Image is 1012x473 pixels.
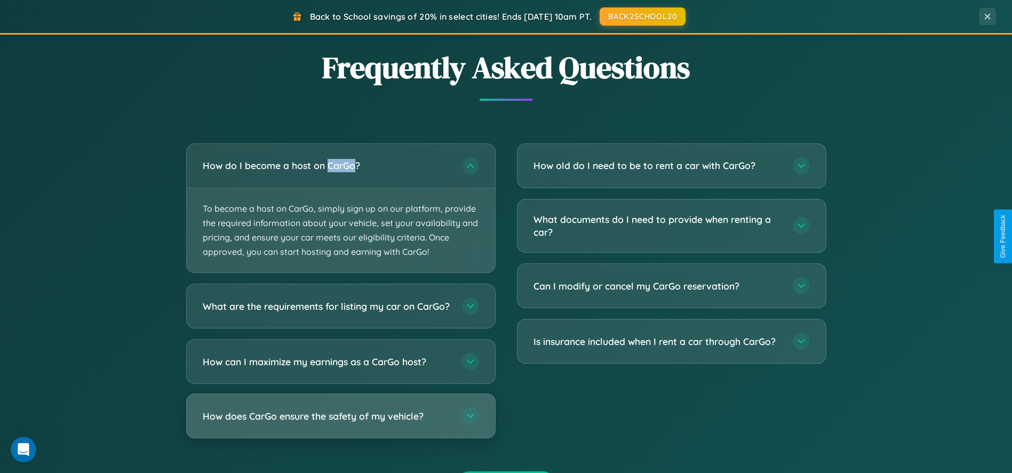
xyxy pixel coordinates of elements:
[999,215,1007,258] div: Give Feedback
[11,437,36,462] iframe: Intercom live chat
[203,300,451,313] h3: What are the requirements for listing my car on CarGo?
[310,11,592,22] span: Back to School savings of 20% in select cities! Ends [DATE] 10am PT.
[187,188,495,273] p: To become a host on CarGo, simply sign up on our platform, provide the required information about...
[203,159,451,172] h3: How do I become a host on CarGo?
[533,159,782,172] h3: How old do I need to be to rent a car with CarGo?
[533,335,782,348] h3: Is insurance included when I rent a car through CarGo?
[203,410,451,423] h3: How does CarGo ensure the safety of my vehicle?
[203,355,451,368] h3: How can I maximize my earnings as a CarGo host?
[600,7,686,26] button: BACK2SCHOOL20
[533,279,782,293] h3: Can I modify or cancel my CarGo reservation?
[533,213,782,239] h3: What documents do I need to provide when renting a car?
[186,47,826,88] h2: Frequently Asked Questions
